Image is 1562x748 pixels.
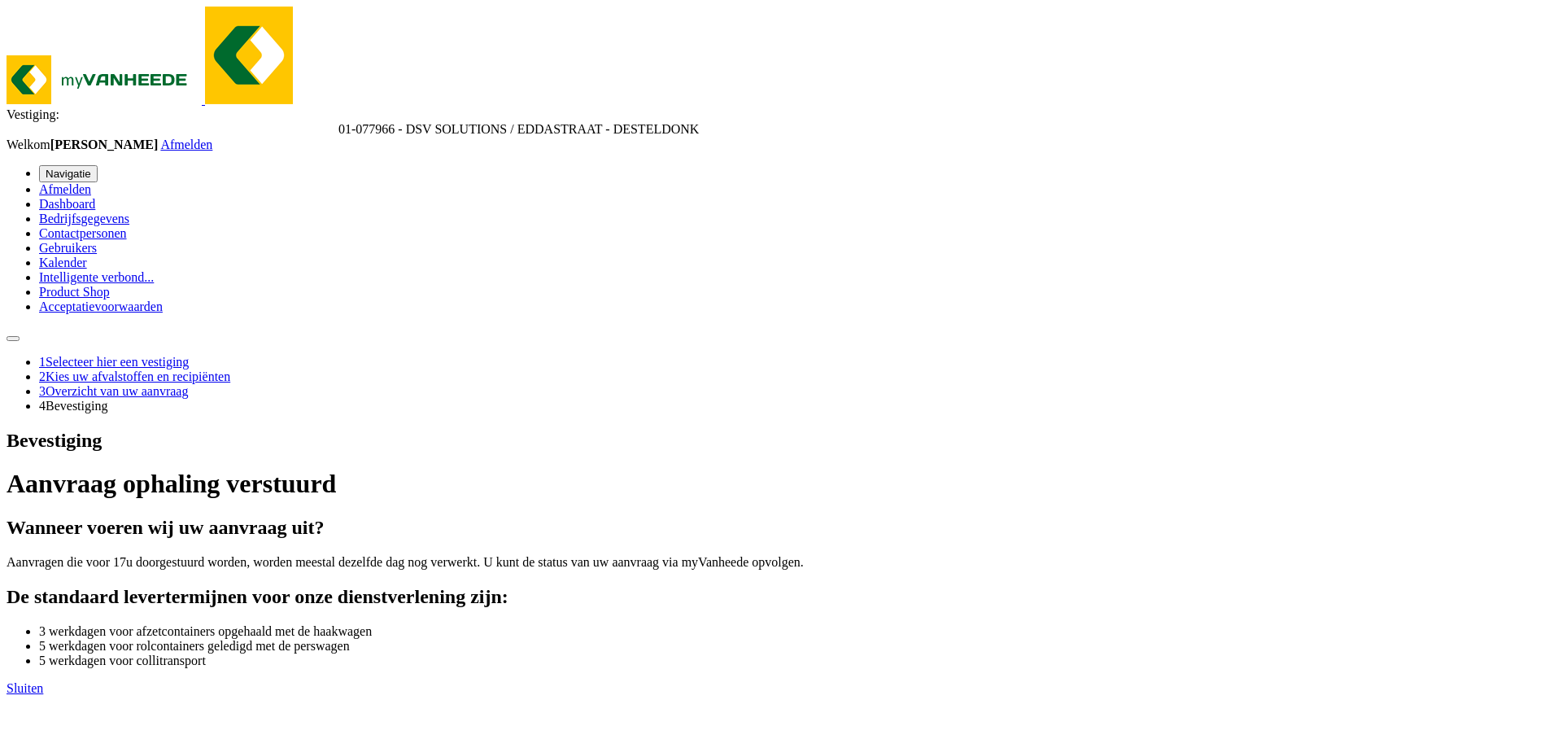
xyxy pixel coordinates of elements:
p: Aanvragen die voor 17u doorgestuurd worden, worden meestal dezelfde dag nog verwerkt. U kunt de s... [7,555,1555,570]
a: Dashboard [39,197,95,211]
a: Acceptatievoorwaarden [39,300,163,313]
span: 3 [39,384,46,398]
a: Kalender [39,256,87,269]
a: Afmelden [39,182,91,196]
a: Bedrijfsgegevens [39,212,129,225]
img: myVanheede [7,55,202,104]
span: Vestiging: [7,107,59,121]
span: 1 [39,355,46,369]
li: 5 werkdagen voor collitransport [39,654,1555,668]
a: Afmelden [160,138,212,151]
span: Selecteer hier een vestiging [46,355,189,369]
span: Bevestiging [46,399,107,413]
a: Gebruikers [39,241,97,255]
a: 2Kies uw afvalstoffen en recipiënten [39,370,230,383]
span: 01-077966 - DSV SOLUTIONS / EDDASTRAAT - DESTELDONK [338,122,699,136]
button: Navigatie [39,165,98,182]
span: Overzicht van uw aanvraag [46,384,188,398]
h2: Wanneer voeren wij uw aanvraag uit? [7,517,1555,539]
a: Contactpersonen [39,226,127,240]
span: 4 [39,399,46,413]
a: 3Overzicht van uw aanvraag [39,384,188,398]
li: 5 werkdagen voor rolcontainers geledigd met de perswagen [39,639,1555,654]
a: 1Selecteer hier een vestiging [39,355,189,369]
li: 3 werkdagen voor afzetcontainers opgehaald met de haakwagen [39,624,1555,639]
span: 2 [39,370,46,383]
img: myVanheede [205,7,293,104]
h2: De standaard levertermijnen voor onze dienstverlening zijn: [7,586,1555,608]
span: Welkom [7,138,160,151]
strong: [PERSON_NAME] [50,138,158,151]
h1: Aanvraag ophaling verstuurd [7,469,1555,499]
span: Kies uw afvalstoffen en recipiënten [46,370,230,383]
a: Product Shop [39,285,110,299]
a: Sluiten [7,681,43,695]
h2: Bevestiging [7,430,1555,452]
span: Navigatie [46,168,91,180]
a: Intelligente verbond... [39,270,154,284]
